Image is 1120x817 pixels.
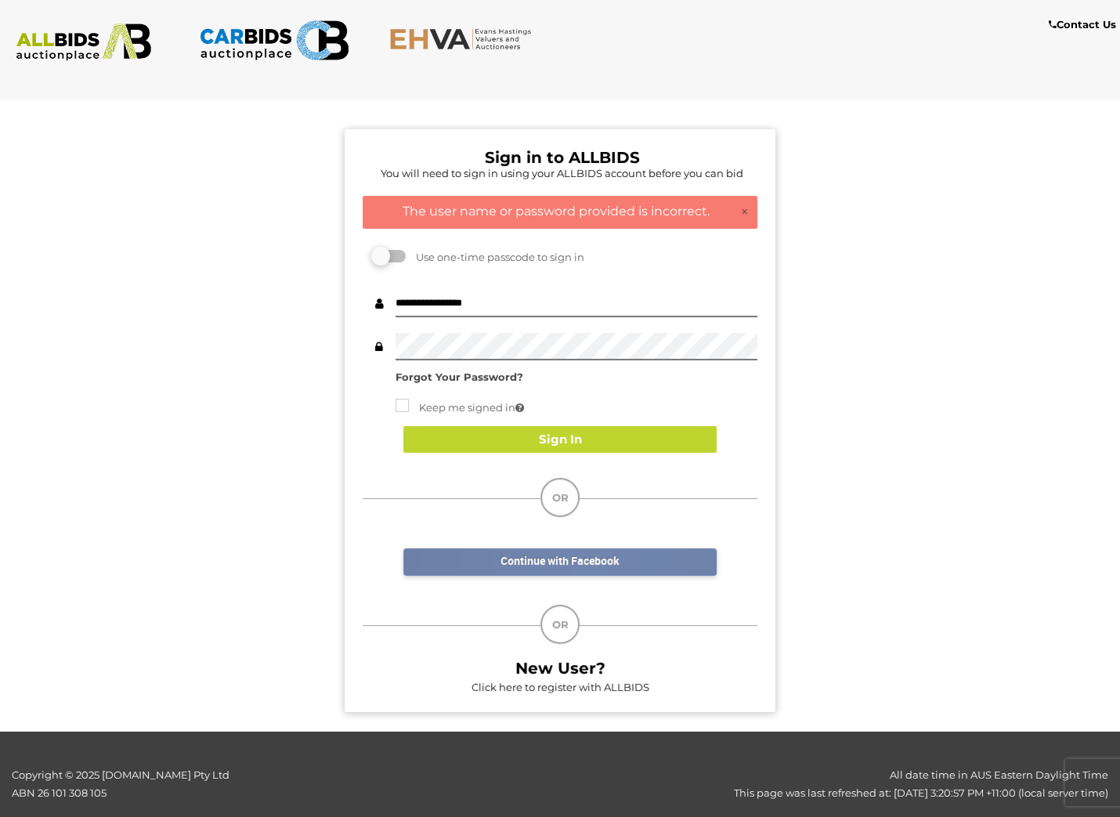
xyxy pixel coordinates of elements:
[540,605,580,644] div: OR
[740,204,749,220] a: ×
[1049,18,1116,31] b: Contact Us
[396,399,524,417] label: Keep me signed in
[396,371,523,383] a: Forgot Your Password?
[199,16,349,65] img: CARBIDS.com.au
[389,27,540,50] img: EHVA.com.au
[403,426,717,454] button: Sign In
[471,681,649,693] a: Click here to register with ALLBIDS
[1049,16,1120,34] a: Contact Us
[408,251,584,263] span: Use one-time passcode to sign in
[371,204,749,219] h4: The user name or password provided is incorrect.
[515,659,605,678] b: New User?
[485,148,640,167] b: Sign in to ALLBIDS
[540,478,580,517] div: OR
[367,168,757,179] h5: You will need to sign in using your ALLBIDS account before you can bid
[9,23,159,61] img: ALLBIDS.com.au
[403,548,717,576] a: Continue with Facebook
